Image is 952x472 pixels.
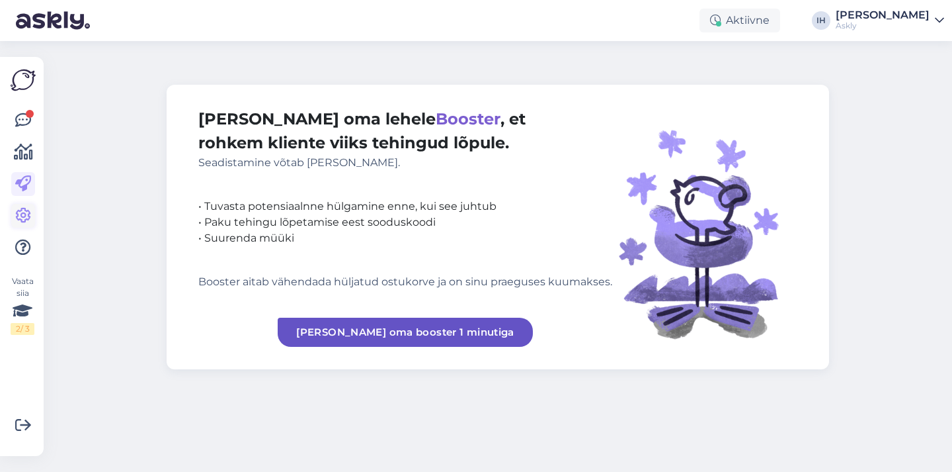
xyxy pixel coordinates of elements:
a: [PERSON_NAME] oma booster 1 minutiga [278,318,533,347]
div: [PERSON_NAME] [836,10,930,21]
div: • Tuvasta potensiaalnne hülgamine enne, kui see juhtub [198,199,612,214]
div: Aktiivne [699,9,780,32]
div: Vaata siia [11,275,34,335]
div: Askly [836,21,930,31]
img: Askly Logo [11,68,36,93]
div: IH [812,11,830,30]
div: Seadistamine võtab [PERSON_NAME]. [198,155,612,171]
div: Booster aitab vähendada hüljatud ostukorve ja on sinu praeguses kuumakses. [198,274,612,290]
a: [PERSON_NAME]Askly [836,10,944,31]
img: illustration [612,107,797,347]
span: Booster [436,109,500,128]
div: 2 / 3 [11,323,34,335]
div: • Paku tehingu lõpetamise eest sooduskoodi [198,214,612,230]
div: [PERSON_NAME] oma lehele , et rohkem kliente viiks tehingud lõpule. [198,107,612,171]
div: • Suurenda müüki [198,230,612,246]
